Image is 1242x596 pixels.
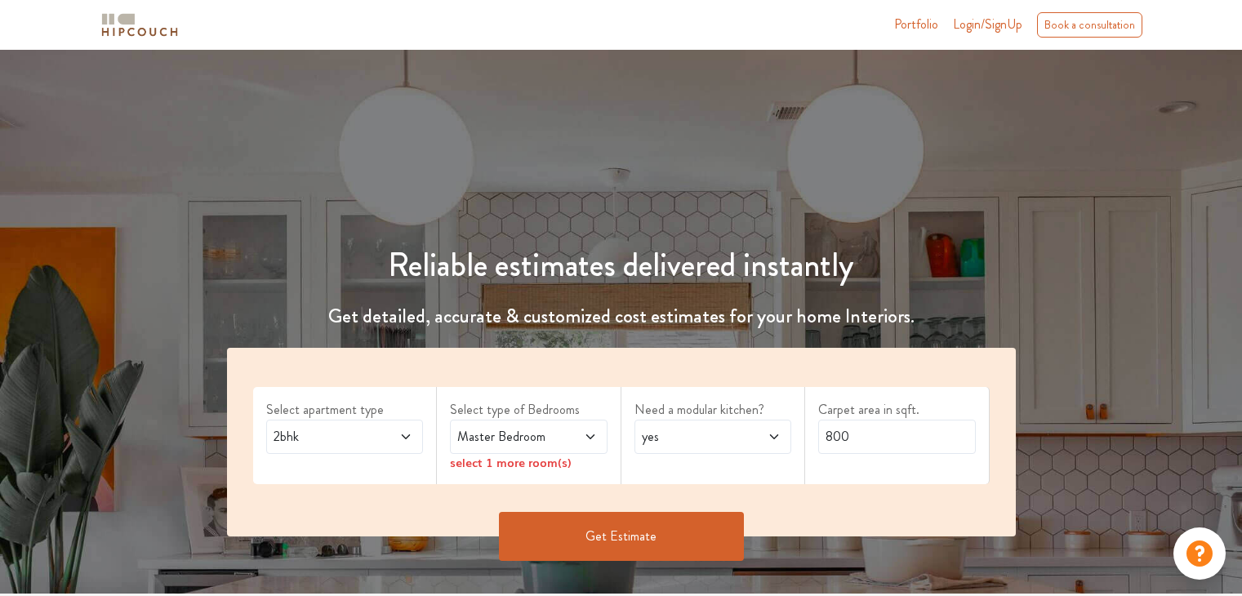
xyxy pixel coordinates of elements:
label: Select type of Bedrooms [450,400,608,420]
h1: Reliable estimates delivered instantly [217,246,1026,285]
button: Get Estimate [499,512,744,561]
span: Master Bedroom [454,427,561,447]
label: Need a modular kitchen? [634,400,792,420]
input: Enter area sqft [818,420,976,454]
span: Login/SignUp [953,15,1022,33]
div: select 1 more room(s) [450,454,608,471]
img: logo-horizontal.svg [99,11,180,39]
label: Carpet area in sqft. [818,400,976,420]
span: logo-horizontal.svg [99,7,180,43]
span: 2bhk [270,427,377,447]
a: Portfolio [894,15,938,34]
div: Book a consultation [1037,12,1142,38]
h4: Get detailed, accurate & customized cost estimates for your home Interiors. [217,305,1026,328]
span: yes [639,427,746,447]
label: Select apartment type [266,400,424,420]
